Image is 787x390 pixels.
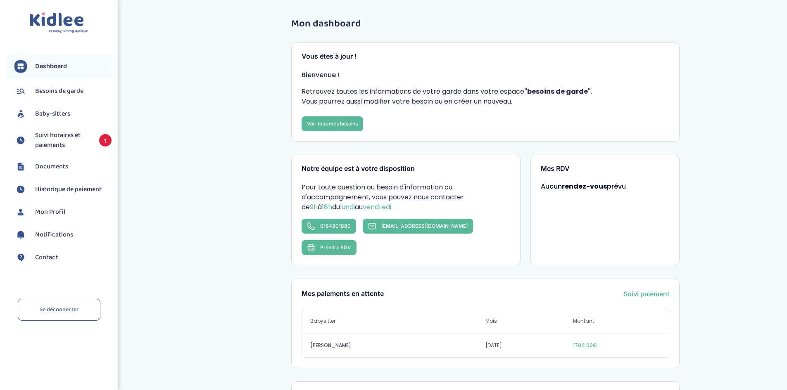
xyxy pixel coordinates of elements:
img: suivihoraire.svg [14,183,27,196]
span: 9h [310,202,318,212]
h3: Notre équipe est à votre disposition [302,165,510,173]
h3: Vous êtes à jour ! [302,53,669,60]
img: logo.svg [30,12,88,33]
span: Mon Profil [35,207,65,217]
span: Aucun prévu [541,182,626,191]
a: Contact [14,251,112,264]
a: Suivi paiement [623,289,669,299]
span: 18h [322,202,332,212]
span: [DATE] [485,342,573,349]
span: 1 [99,134,112,147]
span: 1704.00€ [573,342,661,349]
p: Pour toute question ou besoin d'information ou d'accompagnement, vous pouvez nous contacter de à ... [302,182,510,212]
a: Se déconnecter [18,299,100,321]
button: Prendre RDV [302,240,357,255]
img: profil.svg [14,206,27,218]
span: Besoins de garde [35,86,83,96]
span: Mois [485,317,573,325]
img: notification.svg [14,229,27,241]
a: [EMAIL_ADDRESS][DOMAIN_NAME] [363,219,473,234]
span: Notifications [35,230,73,240]
span: vendredi [363,202,391,212]
span: lundi [340,202,355,212]
p: Bienvenue ! [302,70,669,80]
span: [PERSON_NAME] [310,342,485,349]
h3: Mes paiements en attente [302,290,384,298]
span: Dashboard [35,61,67,71]
a: Mon Profil [14,206,112,218]
span: Suivi horaires et paiements [35,130,91,150]
a: Baby-sitters [14,108,112,120]
a: Dashboard [14,60,112,73]
a: Voir tous mes besoins [302,116,363,131]
a: 0184801880 [302,219,356,234]
img: besoin.svg [14,85,27,97]
a: Historique de paiement [14,183,112,196]
img: dashboard.svg [14,60,27,73]
a: Suivi horaires et paiements 1 [14,130,112,150]
a: Notifications [14,229,112,241]
span: Baby-sitters [35,109,70,119]
h3: Mes RDV [541,165,670,173]
a: Documents [14,161,112,173]
span: Prendre RDV [320,244,351,251]
strong: "besoins de garde" [524,87,591,96]
img: contact.svg [14,251,27,264]
a: Besoins de garde [14,85,112,97]
h1: Mon dashboard [291,19,680,29]
img: babysitters.svg [14,108,27,120]
span: Babysitter [310,317,485,325]
img: suivihoraire.svg [14,134,27,147]
span: Historique de paiement [35,184,102,194]
span: Contact [35,253,58,262]
span: [EMAIL_ADDRESS][DOMAIN_NAME] [381,223,468,229]
strong: rendez-vous [562,182,607,191]
span: Montant [573,317,661,325]
span: 0184801880 [320,223,351,229]
p: Retrouvez toutes les informations de votre garde dans votre espace . Vous pourrez aussi modifier ... [302,87,669,106]
span: Documents [35,162,68,172]
img: documents.svg [14,161,27,173]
